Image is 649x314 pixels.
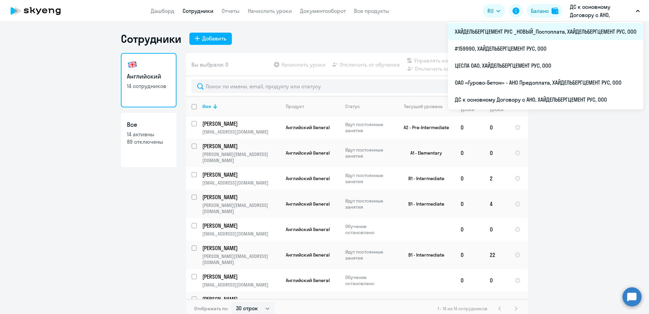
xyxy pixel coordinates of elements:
td: A2 - Pre-Intermediate [392,116,455,139]
p: [PERSON_NAME] [202,120,279,127]
div: Имя [202,103,211,109]
p: Идут постоянные занятия [345,147,392,159]
p: Идут постоянные занятия [345,121,392,134]
td: 4 [484,190,509,218]
td: 0 [484,218,509,241]
span: Английский General [286,201,330,207]
img: balance [552,7,558,14]
p: ДС к основному Договору с АНО, ХАЙДЕЛЬБЕРГЦЕМЕНТ РУС, ООО [570,3,633,19]
td: 0 [484,269,509,292]
button: Балансbalance [527,4,562,18]
a: [PERSON_NAME] [202,273,280,280]
span: Вы выбрали: 0 [191,60,228,69]
p: [PERSON_NAME][EMAIL_ADDRESS][DOMAIN_NAME] [202,151,280,163]
p: [EMAIL_ADDRESS][DOMAIN_NAME] [202,282,280,288]
h3: Английский [127,72,170,81]
a: [PERSON_NAME] [202,193,280,201]
td: 0 [455,190,484,218]
div: Продукт [286,103,339,109]
p: [PERSON_NAME] [202,273,279,280]
ul: RU [448,22,643,109]
p: 14 сотрудников [127,82,170,90]
td: 22 [484,241,509,269]
a: Дашборд [151,7,174,14]
p: [PERSON_NAME][EMAIL_ADDRESS][DOMAIN_NAME] [202,253,280,265]
span: Английский General [286,124,330,130]
td: 0 [484,139,509,167]
p: 89 отключены [127,138,170,145]
td: 0 [455,167,484,190]
td: 0 [484,116,509,139]
button: ДС к основному Договору с АНО, ХАЙДЕЛЬБЕРГЦЕМЕНТ РУС, ООО [567,3,643,19]
td: 0 [455,139,484,167]
a: Начислить уроки [248,7,292,14]
span: Английский General [286,150,330,156]
p: [PERSON_NAME] [202,222,279,229]
div: Текущий уровень [397,103,455,109]
img: english [127,59,138,70]
a: Сотрудники [183,7,214,14]
a: [PERSON_NAME] [202,142,280,150]
td: 2 [484,167,509,190]
span: RU [487,7,494,15]
span: Английский General [286,226,330,232]
div: Баланс [531,7,549,15]
h1: Сотрудники [121,32,181,46]
td: 0 [455,269,484,292]
p: 14 активны [127,130,170,138]
p: Обучение остановлено [345,274,392,286]
p: [EMAIL_ADDRESS][DOMAIN_NAME] [202,231,280,237]
a: [PERSON_NAME] [202,120,280,127]
a: [PERSON_NAME] [202,171,280,178]
p: Идут постоянные занятия [345,198,392,210]
a: [PERSON_NAME] [202,295,280,303]
div: Текущий уровень [404,103,443,109]
div: Статус [345,103,392,109]
span: 1 - 14 из 14 сотрудников [438,306,487,312]
td: A1 - Elementary [392,139,455,167]
button: Добавить [189,33,232,45]
p: [PERSON_NAME] [202,171,279,178]
div: Продукт [286,103,304,109]
h3: Все [127,120,170,129]
td: 0 [455,218,484,241]
p: [EMAIL_ADDRESS][DOMAIN_NAME] [202,129,280,135]
a: Отчеты [222,7,240,14]
p: [PERSON_NAME] [202,244,279,252]
a: Документооборот [300,7,346,14]
a: [PERSON_NAME] [202,244,280,252]
td: 0 [455,241,484,269]
p: Идут постоянные занятия [345,172,392,185]
a: Английский14 сотрудников [121,53,177,107]
td: B1 - Intermediate [392,190,455,218]
p: Идут постоянные занятия [345,249,392,261]
a: [PERSON_NAME] [202,222,280,229]
input: Поиск по имени, email, продукту или статусу [191,80,523,93]
span: Английский General [286,175,330,181]
button: RU [483,4,505,18]
p: [PERSON_NAME] [202,142,279,150]
div: Статус [345,103,360,109]
div: Добавить [202,34,226,42]
a: Все продукты [354,7,389,14]
p: [EMAIL_ADDRESS][DOMAIN_NAME] [202,180,280,186]
div: Имя [202,103,280,109]
p: [PERSON_NAME] [202,193,279,201]
p: [PERSON_NAME] [202,295,279,303]
span: Английский General [286,252,330,258]
p: [PERSON_NAME][EMAIL_ADDRESS][DOMAIN_NAME] [202,202,280,214]
td: 0 [455,116,484,139]
span: Английский General [286,277,330,283]
td: B1 - Intermediate [392,167,455,190]
a: Все14 активны89 отключены [121,113,177,167]
td: B1 - Intermediate [392,241,455,269]
span: Отображать по: [194,306,228,312]
p: Обучение остановлено [345,223,392,235]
